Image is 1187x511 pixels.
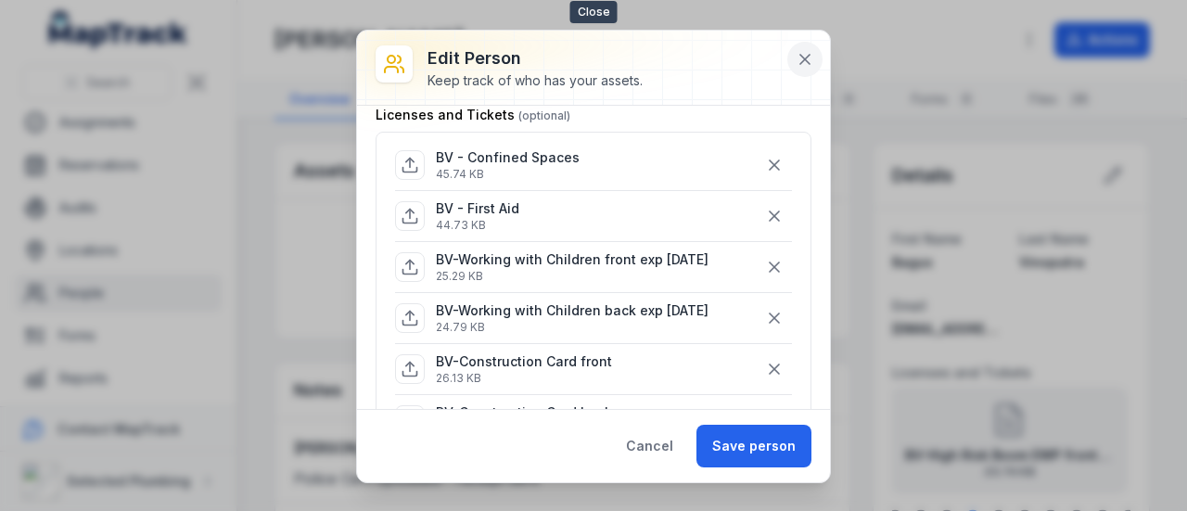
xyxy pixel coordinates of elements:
p: 24.79 KB [436,320,708,335]
button: Cancel [610,425,689,467]
p: BV-Working with Children back exp [DATE] [436,301,708,320]
h3: Edit person [428,45,643,71]
p: 25.29 KB [436,269,708,284]
p: 45.74 KB [436,167,580,182]
button: Save person [696,425,811,467]
p: 26.13 KB [436,371,612,386]
p: BV - First Aid [436,199,519,218]
p: 44.73 KB [436,218,519,233]
span: Close [570,1,618,23]
label: Licenses and Tickets [376,106,570,124]
p: BV-Construction Card front [436,352,612,371]
div: Keep track of who has your assets. [428,71,643,90]
p: BV-Construction Card back [436,403,612,422]
p: BV-Working with Children front exp [DATE] [436,250,708,269]
p: BV - Confined Spaces [436,148,580,167]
